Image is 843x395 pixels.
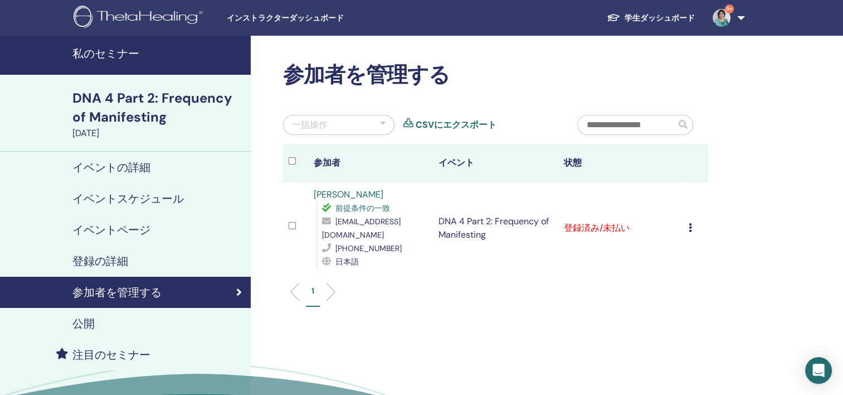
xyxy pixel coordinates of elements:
h4: 参加者を管理する [72,286,162,299]
span: 前提条件の一致 [335,203,390,213]
img: logo.png [74,6,207,31]
a: [PERSON_NAME] [314,189,383,200]
img: graduation-cap-white.svg [607,13,620,22]
a: 学生ダッシュボード [598,8,704,28]
th: 状態 [558,144,683,182]
div: [DATE] [72,127,244,140]
div: Open Intercom Messenger [805,357,832,384]
span: [EMAIL_ADDRESS][DOMAIN_NAME] [322,216,401,240]
h4: 私のセミナー [72,47,244,60]
img: default.jpg [713,9,730,27]
td: DNA 4 Part 2: Frequency of Manifesting [433,182,558,274]
th: 参加者 [308,144,433,182]
h2: 参加者を管理する [283,62,708,88]
th: イベント [433,144,558,182]
h4: イベントスケジュール [72,192,184,205]
div: DNA 4 Part 2: Frequency of Manifesting [72,89,244,127]
h4: 注目のセミナー [72,348,150,362]
h4: イベントページ [72,223,150,237]
h4: イベントの詳細 [72,161,150,174]
span: インストラクターダッシュボード [227,12,394,24]
a: DNA 4 Part 2: Frequency of Manifesting[DATE] [66,89,251,140]
p: 1 [311,285,314,297]
a: CSVにエクスポート [416,118,496,132]
h4: 公開 [72,317,95,330]
h4: 登録の詳細 [72,254,128,268]
span: [PHONE_NUMBER] [335,243,402,253]
span: 日本語 [335,257,359,267]
div: 一括操作 [292,118,328,132]
span: 9+ [725,4,734,13]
